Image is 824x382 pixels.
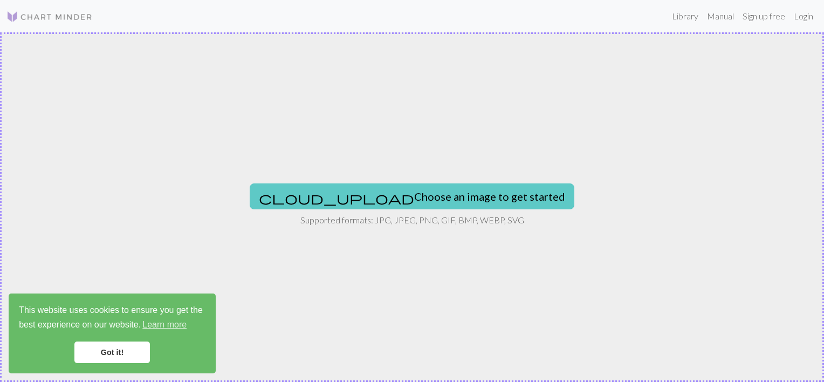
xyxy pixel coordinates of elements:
[789,5,818,27] a: Login
[19,304,205,333] span: This website uses cookies to ensure you get the best experience on our website.
[6,10,93,23] img: Logo
[259,190,414,206] span: cloud_upload
[668,5,703,27] a: Library
[300,214,524,227] p: Supported formats: JPG, JPEG, PNG, GIF, BMP, WEBP, SVG
[74,342,150,363] a: dismiss cookie message
[141,317,188,333] a: learn more about cookies
[9,294,216,373] div: cookieconsent
[703,5,738,27] a: Manual
[250,183,574,209] button: Choose an image to get started
[738,5,789,27] a: Sign up free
